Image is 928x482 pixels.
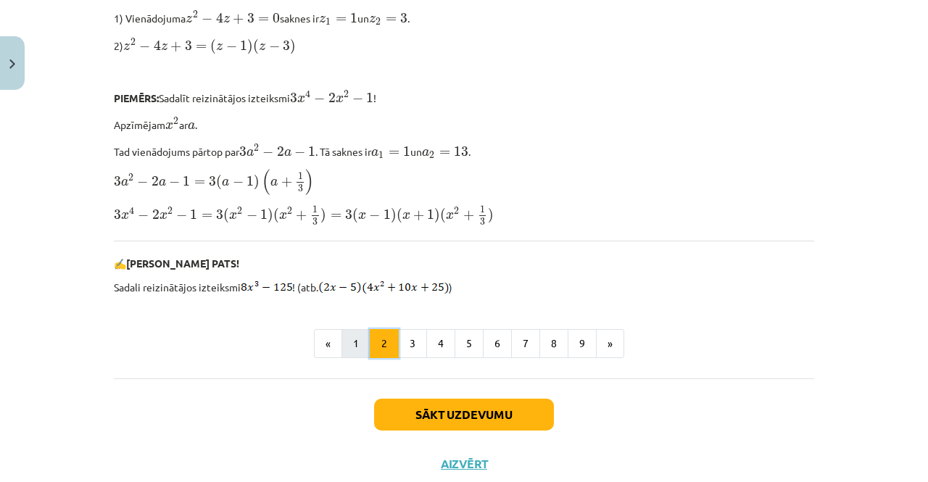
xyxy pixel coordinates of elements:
span: ) [434,208,440,223]
span: 4 [305,90,310,98]
button: Sākt uzdevumu [374,399,554,431]
p: Sadalīt reizinātājos izteiksmi ! [114,88,814,106]
span: z [259,43,265,51]
span: ( [440,208,446,223]
p: ✍️ [114,256,814,271]
span: a [371,149,378,157]
span: ( [253,39,259,54]
span: 1 [260,209,268,220]
span: 3 [209,176,216,186]
span: 2 [193,11,198,18]
span: = [439,150,450,156]
span: z [223,16,230,23]
button: 7 [511,329,540,358]
span: x [336,96,344,103]
span: 3 [312,218,318,225]
button: « [314,329,342,358]
span: − [137,177,148,187]
span: a [270,179,278,186]
span: 1 [480,206,485,213]
span: z [216,43,223,51]
span: 2 [287,207,292,215]
span: 1 [403,146,410,157]
span: x [121,212,129,220]
span: − [233,177,244,187]
span: 3 [345,209,352,220]
span: 3 [185,41,192,51]
span: 2 [173,117,178,125]
span: 2 [344,91,349,98]
span: ( [262,169,270,195]
span: = [331,213,341,219]
span: 3 [400,13,407,23]
span: − [269,41,280,51]
b: [PERSON_NAME] PATS! [126,257,239,270]
img: icon-close-lesson-0947bae3869378f0d4975bcd49f059093ad1ed9edebbc8119c70593378902aed.svg [9,59,15,69]
span: a [121,179,128,186]
span: 3 [114,176,121,186]
span: 0 [273,13,280,23]
span: ) [305,169,314,195]
span: ( [352,208,358,223]
span: ) [290,39,296,54]
span: 1 [240,41,247,51]
span: − [226,41,237,51]
span: 1 [246,176,254,186]
span: a [159,179,166,186]
p: Tad vienādojums pārtop par . Tā saknes ir un . [114,141,814,159]
span: 3 [480,218,485,225]
span: ) [320,208,326,223]
span: − [369,210,380,220]
span: z [186,16,192,23]
span: − [294,147,305,157]
span: x [279,212,287,220]
span: 1 [350,13,357,23]
span: 13 [454,146,468,157]
span: x [358,212,366,220]
span: 2 [237,207,242,215]
span: − [246,210,257,220]
span: 3 [216,209,223,220]
span: + [170,41,181,51]
p: Sadali reizinātājos izteiksmi ! (atb. ) [114,280,814,296]
span: x [297,96,305,103]
span: = [194,180,205,186]
span: 1 [378,151,384,159]
span: 1 [190,209,197,220]
button: 2 [370,329,399,358]
span: x [446,212,454,220]
span: = [336,17,347,22]
button: 4 [426,329,455,358]
nav: Page navigation example [114,329,814,358]
span: x [402,212,410,220]
span: a [222,179,229,186]
span: − [314,94,325,104]
span: z [123,43,130,51]
span: ) [488,208,494,223]
span: 2 [454,207,459,215]
button: 3 [398,329,427,358]
span: + [413,210,424,220]
span: − [138,210,149,220]
img: equation_6.pdf [318,281,449,296]
span: a [284,149,291,157]
button: 5 [455,329,484,358]
span: + [296,210,307,220]
button: Aizvērt [436,457,492,471]
span: − [176,210,187,220]
span: − [352,94,363,104]
span: + [233,14,244,24]
span: 2 [128,174,133,181]
span: = [258,17,269,22]
span: = [196,44,207,50]
span: − [139,41,150,51]
span: 2 [376,18,381,25]
button: 8 [539,329,568,358]
span: z [161,43,167,51]
span: 1 [298,173,303,180]
span: ) [254,175,260,190]
span: − [169,177,180,187]
button: 6 [483,329,512,358]
span: a [246,149,254,157]
button: 9 [568,329,597,358]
